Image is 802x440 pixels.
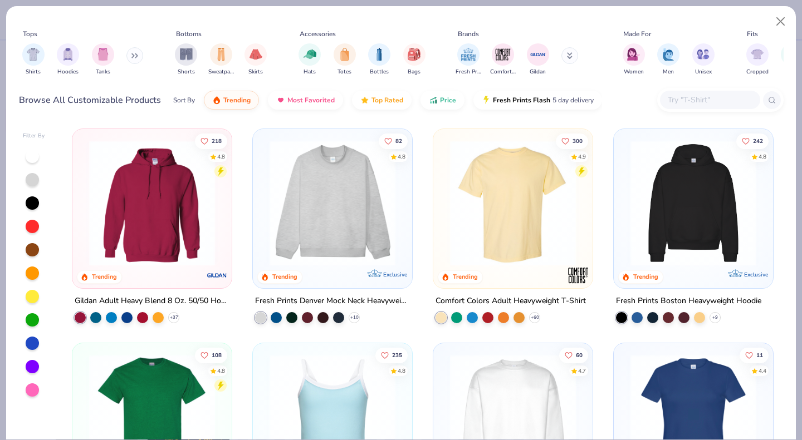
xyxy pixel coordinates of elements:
[578,152,586,161] div: 4.9
[770,11,791,32] button: Close
[57,43,79,76] div: filter for Hoodies
[250,48,262,61] img: Skirts Image
[175,43,197,76] button: filter button
[530,68,546,76] span: Gildan
[527,43,549,76] button: filter button
[299,43,321,76] div: filter for Hats
[176,29,202,39] div: Bottoms
[616,294,761,308] div: Fresh Prints Boston Heavyweight Hoodie
[420,91,464,110] button: Price
[195,347,228,363] button: Like
[206,264,228,286] img: Gildan logo
[751,48,764,61] img: Cropped Image
[527,43,549,76] div: filter for Gildan
[368,43,390,76] button: filter button
[212,138,222,144] span: 218
[334,43,356,76] button: filter button
[695,68,712,76] span: Unisex
[287,96,335,105] span: Most Favorited
[244,43,267,76] button: filter button
[350,314,359,321] span: + 10
[753,138,763,144] span: 242
[248,68,263,76] span: Skirts
[746,68,769,76] span: Cropped
[657,43,679,76] div: filter for Men
[304,68,316,76] span: Hats
[218,367,226,375] div: 4.8
[740,347,769,363] button: Like
[692,43,715,76] button: filter button
[379,133,408,149] button: Like
[92,43,114,76] div: filter for Tanks
[383,271,407,278] span: Exclusive
[663,68,674,76] span: Men
[334,43,356,76] div: filter for Totes
[482,96,491,105] img: flash.gif
[552,94,594,107] span: 5 day delivery
[398,152,405,161] div: 4.8
[360,96,369,105] img: TopRated.gif
[255,294,410,308] div: Fresh Prints Denver Mock Neck Heavyweight Sweatshirt
[22,43,45,76] div: filter for Shirts
[473,91,602,110] button: Fresh Prints Flash5 day delivery
[436,294,586,308] div: Comfort Colors Adult Heavyweight T-Shirt
[408,48,420,61] img: Bags Image
[456,43,481,76] div: filter for Fresh Prints
[26,68,41,76] span: Shirts
[178,68,195,76] span: Shorts
[264,140,401,266] img: f5d85501-0dbb-4ee4-b115-c08fa3845d83
[23,29,37,39] div: Tops
[175,43,197,76] div: filter for Shorts
[623,43,645,76] button: filter button
[530,46,546,63] img: Gildan Image
[57,43,79,76] button: filter button
[493,96,550,105] span: Fresh Prints Flash
[759,152,766,161] div: 4.8
[444,140,581,266] img: 029b8af0-80e6-406f-9fdc-fdf898547912
[395,138,402,144] span: 82
[370,68,389,76] span: Bottles
[170,314,178,321] span: + 37
[495,46,511,63] img: Comfort Colors Image
[212,352,222,358] span: 108
[567,264,589,286] img: Comfort Colors logo
[84,140,221,266] img: 01756b78-01f6-4cc6-8d8a-3c30c1a0c8ac
[62,48,74,61] img: Hoodies Image
[490,43,516,76] div: filter for Comfort Colors
[19,93,161,107] div: Browse All Customizable Products
[180,48,193,61] img: Shorts Image
[371,96,403,105] span: Top Rated
[623,29,651,39] div: Made For
[268,91,343,110] button: Most Favorited
[556,133,588,149] button: Like
[756,352,763,358] span: 11
[403,43,426,76] button: filter button
[212,96,221,105] img: trending.gif
[627,48,640,61] img: Women Image
[490,68,516,76] span: Comfort Colors
[97,48,109,61] img: Tanks Image
[744,271,767,278] span: Exclusive
[460,46,477,63] img: Fresh Prints Image
[223,96,251,105] span: Trending
[368,43,390,76] div: filter for Bottles
[373,48,385,61] img: Bottles Image
[657,43,679,76] button: filter button
[244,43,267,76] div: filter for Skirts
[490,43,516,76] button: filter button
[458,29,479,39] div: Brands
[408,68,420,76] span: Bags
[392,352,402,358] span: 235
[195,133,228,149] button: Like
[204,91,259,110] button: Trending
[208,43,234,76] button: filter button
[304,48,316,61] img: Hats Image
[96,68,110,76] span: Tanks
[759,367,766,375] div: 4.4
[746,43,769,76] button: filter button
[624,68,644,76] span: Women
[581,140,718,266] img: e55d29c3-c55d-459c-bfd9-9b1c499ab3c6
[75,294,229,308] div: Gildan Adult Heavy Blend 8 Oz. 50/50 Hooded Sweatshirt
[218,152,226,161] div: 4.8
[276,96,285,105] img: most_fav.gif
